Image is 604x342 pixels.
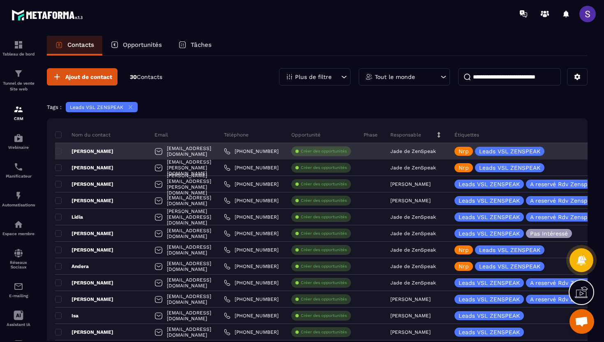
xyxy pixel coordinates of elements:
p: Nom du contact [55,132,111,138]
a: Assistant IA [2,304,35,333]
a: [PHONE_NUMBER] [224,312,279,319]
p: Nrp [459,263,469,269]
p: CRM [2,116,35,121]
p: Contacts [67,41,94,49]
a: [PHONE_NUMBER] [224,214,279,220]
p: Tout le monde [375,74,415,80]
a: formationformationCRM [2,98,35,127]
p: Jade de ZenSpeak [390,148,436,154]
p: [PERSON_NAME] [390,329,431,335]
p: Plus de filtre [295,74,332,80]
p: A reservé Rdv Zenspeak [530,181,597,187]
p: Planificateur [2,174,35,178]
img: email [14,282,23,291]
p: Réseaux Sociaux [2,260,35,269]
a: automationsautomationsWebinaire [2,127,35,156]
p: Téléphone [224,132,249,138]
p: Automatisations [2,203,35,207]
a: [PHONE_NUMBER] [224,181,279,187]
a: formationformationTunnel de vente Site web [2,62,35,98]
p: [PERSON_NAME] [390,198,431,203]
p: Leads VSL ZENSPEAK [459,296,520,302]
p: [PERSON_NAME] [55,296,113,303]
p: Jade de ZenSpeak [390,280,436,286]
p: Nrp [459,148,469,154]
a: formationformationTableau de bord [2,34,35,62]
a: Tâches [170,36,220,55]
img: automations [14,220,23,229]
p: Isa [55,312,78,319]
a: Opportunités [102,36,170,55]
p: Créer des opportunités [301,181,347,187]
a: [PHONE_NUMBER] [224,197,279,204]
p: Tâches [191,41,212,49]
a: [PHONE_NUMBER] [224,164,279,171]
p: Responsable [390,132,421,138]
img: scheduler [14,162,23,172]
p: E-mailing [2,293,35,298]
p: A reservé Rdv Zenspeak [530,198,597,203]
p: Jade de ZenSpeak [390,214,436,220]
a: [PHONE_NUMBER] [224,280,279,286]
p: Leads VSL ZENSPEAK [479,247,540,253]
p: Créer des opportunités [301,280,347,286]
p: Leads VSL ZENSPEAK [459,313,520,319]
img: automations [14,191,23,201]
p: 30 [130,73,162,81]
a: [PHONE_NUMBER] [224,296,279,303]
p: [PERSON_NAME] [55,247,113,253]
p: Créer des opportunités [301,198,347,203]
p: Créer des opportunités [301,165,347,171]
p: Assistant IA [2,322,35,327]
p: Leads VSL ZENSPEAK [479,263,540,269]
img: formation [14,69,23,79]
p: [PERSON_NAME] [55,148,113,155]
p: Tableau de bord [2,52,35,56]
p: Leads VSL ZENSPEAK [459,214,520,220]
p: Opportunité [291,132,320,138]
a: [PHONE_NUMBER] [224,263,279,270]
p: Tags : [47,104,62,110]
span: Contacts [137,74,162,80]
p: Leads VSL ZENSPEAK [459,329,520,335]
p: Leads VSL ZENSPEAK [459,280,520,286]
a: automationsautomationsAutomatisations [2,185,35,213]
img: formation [14,40,23,50]
p: Créer des opportunités [301,148,347,154]
p: Nrp [459,247,469,253]
p: Lidia [55,214,83,220]
p: Jade de ZenSpeak [390,165,436,171]
p: Jade de ZenSpeak [390,263,436,269]
p: Nrp [459,165,469,171]
p: Créer des opportunités [301,296,347,302]
a: [PHONE_NUMBER] [224,148,279,155]
p: A reservé Rdv Zenspeak [530,214,597,220]
a: schedulerschedulerPlanificateur [2,156,35,185]
p: Phase [364,132,378,138]
p: A reservé Rdv Zenspeak [530,280,597,286]
p: Créer des opportunités [301,247,347,253]
p: [PERSON_NAME] [55,197,113,204]
p: [PERSON_NAME] [390,181,431,187]
p: [PERSON_NAME] [390,313,431,319]
a: Contacts [47,36,102,55]
p: Tunnel de vente Site web [2,81,35,92]
p: Jade de ZenSpeak [390,247,436,253]
p: Espace membre [2,231,35,236]
p: Créer des opportunités [301,214,347,220]
img: social-network [14,248,23,258]
a: emailemailE-mailing [2,275,35,304]
p: [PERSON_NAME] [55,181,113,187]
a: [PHONE_NUMBER] [224,230,279,237]
p: [PERSON_NAME] [55,230,113,237]
p: Webinaire [2,145,35,150]
img: formation [14,104,23,114]
p: Créer des opportunités [301,231,347,236]
p: A reservé Rdv Zenspeak [530,296,597,302]
p: Leads VSL ZENSPEAK [459,181,520,187]
img: logo [12,7,85,23]
a: [PHONE_NUMBER] [224,329,279,335]
p: Leads VSL ZENSPEAK [479,165,540,171]
p: Pas Intéressé [530,231,568,236]
a: [PHONE_NUMBER] [224,247,279,253]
